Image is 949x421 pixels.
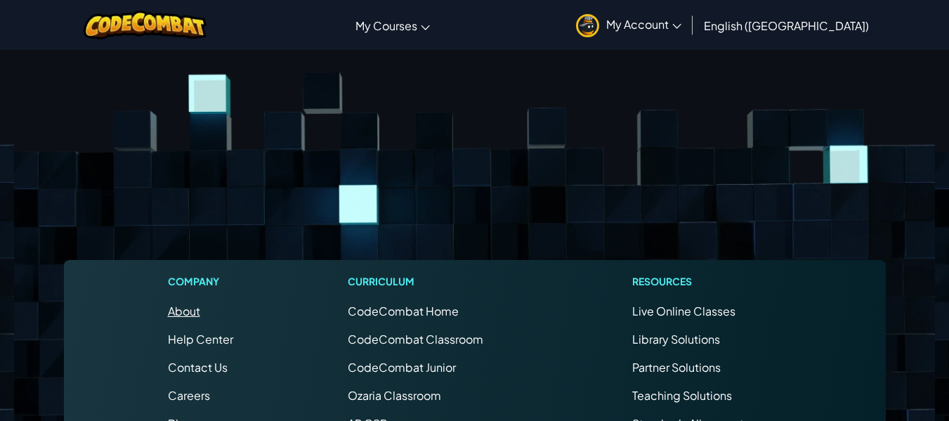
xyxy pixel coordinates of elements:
span: CodeCombat Home [348,304,459,318]
a: About [168,304,200,318]
a: My Account [569,3,688,47]
span: My Courses [355,18,417,33]
a: Live Online Classes [632,304,735,318]
a: Teaching Solutions [632,388,732,403]
h1: Company [168,274,233,289]
a: Help Center [168,332,233,346]
a: CodeCombat Classroom [348,332,483,346]
span: My Account [606,17,681,32]
img: CodeCombat logo [84,11,207,39]
a: My Courses [348,6,437,44]
img: avatar [576,14,599,37]
span: English ([GEOGRAPHIC_DATA]) [704,18,869,33]
a: Library Solutions [632,332,720,346]
a: English ([GEOGRAPHIC_DATA]) [697,6,876,44]
a: Ozaria Classroom [348,388,441,403]
a: Careers [168,388,210,403]
h1: Curriculum [348,274,518,289]
a: Partner Solutions [632,360,721,375]
a: CodeCombat Junior [348,360,456,375]
h1: Resources [632,274,782,289]
span: Contact Us [168,360,228,375]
